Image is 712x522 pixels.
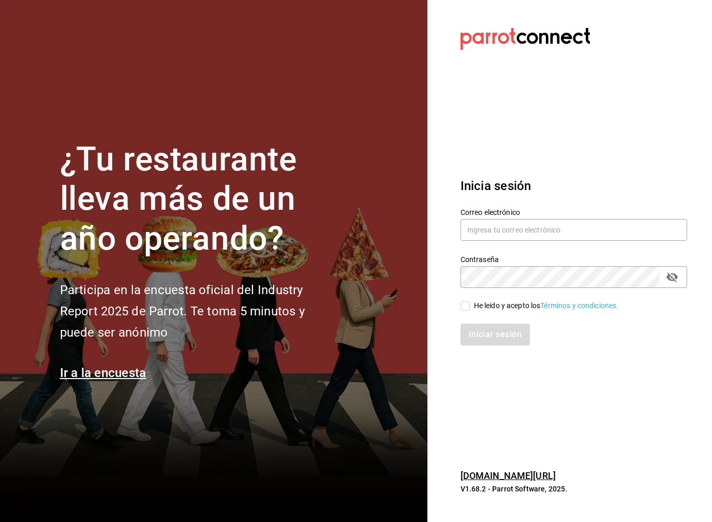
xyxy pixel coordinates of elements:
[461,219,687,241] input: Ingresa tu correo electrónico
[461,484,687,494] p: V1.68.2 - Parrot Software, 2025.
[60,366,146,380] a: Ir a la encuesta
[461,470,556,481] a: [DOMAIN_NAME][URL]
[474,300,619,311] div: He leído y acepto los
[461,208,687,215] label: Correo electrónico
[663,268,681,286] button: passwordField
[60,280,339,343] h2: Participa en la encuesta oficial del Industry Report 2025 de Parrot. Te toma 5 minutos y puede se...
[60,140,339,259] h1: ¿Tu restaurante lleva más de un año operando?
[540,301,618,310] a: Términos y condiciones.
[461,177,687,195] h3: Inicia sesión
[461,255,687,263] label: Contraseña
